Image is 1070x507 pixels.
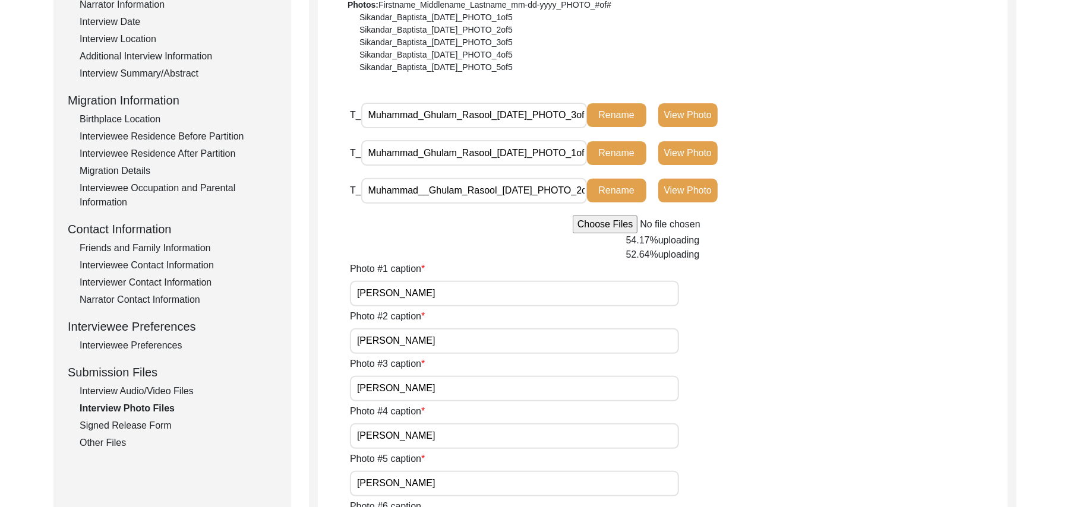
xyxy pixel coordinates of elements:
span: T_ [350,185,361,195]
div: Birthplace Location [80,112,277,126]
span: uploading [658,249,699,259]
button: View Photo [658,179,718,202]
div: Interviewee Preferences [80,338,277,353]
div: Narrator Contact Information [80,293,277,307]
div: Interviewee Preferences [68,318,277,335]
label: Photo #2 caption [350,309,425,324]
span: T_ [350,148,361,158]
label: Photo #1 caption [350,262,425,276]
button: Rename [587,141,646,165]
div: Interviewee Residence After Partition [80,147,277,161]
div: Interviewee Residence Before Partition [80,129,277,144]
div: Interview Audio/Video Files [80,384,277,398]
button: View Photo [658,103,718,127]
div: Interviewee Occupation and Parental Information [80,181,277,210]
div: Migration Information [68,91,277,109]
div: Interviewee Contact Information [80,258,277,272]
div: Submission Files [68,363,277,381]
div: Contact Information [68,220,277,238]
div: Interview Location [80,32,277,46]
span: 52.64% [626,249,658,259]
button: Rename [587,179,646,202]
button: Rename [587,103,646,127]
span: T_ [350,110,361,120]
div: Interview Summary/Abstract [80,66,277,81]
div: Friends and Family Information [80,241,277,255]
div: Interview Date [80,15,277,29]
label: Photo #3 caption [350,357,425,371]
div: Signed Release Form [80,419,277,433]
div: Interviewer Contact Information [80,275,277,290]
label: Photo #5 caption [350,452,425,466]
label: Photo #4 caption [350,404,425,419]
div: Additional Interview Information [80,49,277,64]
button: View Photo [658,141,718,165]
div: Interview Photo Files [80,401,277,416]
div: Migration Details [80,164,277,178]
span: uploading [658,235,699,245]
div: Other Files [80,436,277,450]
span: 54.17% [626,235,658,245]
